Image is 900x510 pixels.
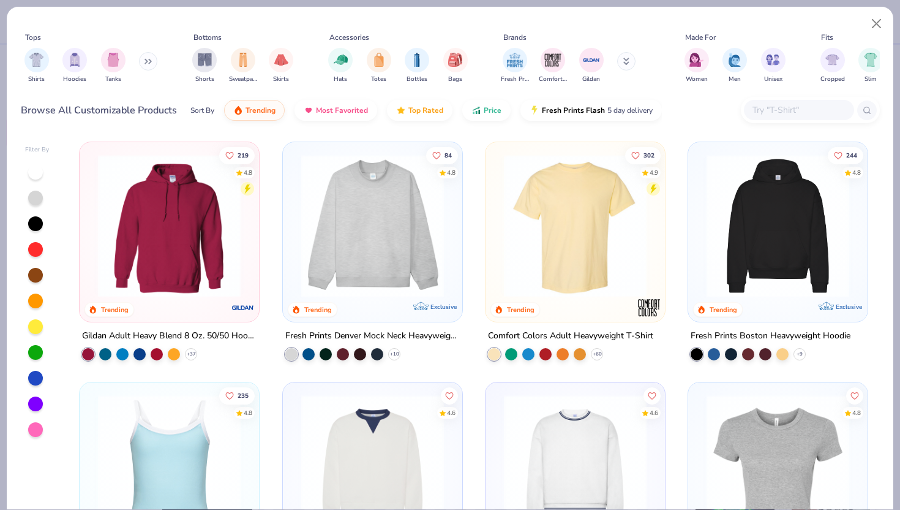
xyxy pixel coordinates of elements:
span: Price [484,105,501,115]
img: flash.gif [530,105,539,115]
span: Fresh Prints [501,75,529,84]
button: Close [865,12,888,36]
button: filter button [229,48,257,84]
div: filter for Men [722,48,747,84]
img: Tanks Image [107,53,120,67]
div: filter for Shirts [24,48,49,84]
button: filter button [761,48,786,84]
div: Accessories [329,32,369,43]
div: filter for Hats [328,48,353,84]
span: Most Favorited [316,105,368,115]
img: Cropped Image [825,53,839,67]
div: Gildan Adult Heavy Blend 8 Oz. 50/50 Hooded Sweatshirt [82,329,257,344]
span: Sweatpants [229,75,257,84]
button: filter button [405,48,429,84]
img: Gildan Image [582,51,601,69]
img: e55d29c3-c55d-459c-bfd9-9b1c499ab3c6 [653,154,808,297]
img: Totes Image [372,53,386,67]
button: Fresh Prints Flash5 day delivery [520,100,662,121]
button: Most Favorited [294,100,377,121]
span: Exclusive [836,303,862,311]
button: filter button [722,48,747,84]
button: filter button [101,48,126,84]
div: 4.8 [852,409,861,418]
div: filter for Bottles [405,48,429,84]
div: filter for Slim [858,48,883,84]
div: Tops [25,32,41,43]
div: filter for Hoodies [62,48,87,84]
button: filter button [367,48,391,84]
img: Slim Image [864,53,877,67]
span: Cropped [820,75,845,84]
img: Sweatpants Image [236,53,250,67]
div: Bottoms [193,32,222,43]
div: 4.8 [446,168,455,177]
img: Unisex Image [766,53,780,67]
button: Like [846,387,863,405]
span: 219 [238,152,249,158]
button: filter button [858,48,883,84]
img: trending.gif [233,105,243,115]
img: 029b8af0-80e6-406f-9fdc-fdf898547912 [498,154,653,297]
span: Skirts [273,75,289,84]
span: Bottles [407,75,427,84]
button: filter button [579,48,604,84]
div: 4.9 [650,168,658,177]
span: Trending [246,105,276,115]
img: Women Image [689,53,703,67]
div: Filter By [25,145,50,154]
span: + 10 [389,351,399,358]
img: Comfort Colors Image [544,51,562,69]
div: Sort By [190,105,214,116]
span: Totes [371,75,386,84]
button: Like [440,387,457,405]
img: 91acfc32-fd48-4d6b-bdad-a4c1a30ac3fc [700,154,855,297]
img: Men Image [728,53,741,67]
img: f5d85501-0dbb-4ee4-b115-c08fa3845d83 [295,154,450,297]
img: TopRated.gif [396,105,406,115]
div: filter for Gildan [579,48,604,84]
div: Fresh Prints Denver Mock Neck Heavyweight Sweatshirt [285,329,460,344]
span: 302 [643,152,654,158]
button: Trending [224,100,285,121]
span: Slim [864,75,877,84]
div: Made For [685,32,716,43]
div: filter for Shorts [192,48,217,84]
div: filter for Unisex [761,48,786,84]
img: most_fav.gif [304,105,313,115]
div: 4.6 [446,409,455,418]
span: + 9 [797,351,803,358]
div: filter for Women [684,48,709,84]
div: filter for Sweatpants [229,48,257,84]
span: Unisex [764,75,782,84]
div: 4.8 [852,168,861,177]
button: filter button [62,48,87,84]
img: Shirts Image [29,53,43,67]
span: Bags [448,75,462,84]
span: Fresh Prints Flash [542,105,605,115]
div: filter for Skirts [269,48,293,84]
div: filter for Comfort Colors [539,48,567,84]
span: Tanks [105,75,121,84]
div: Fits [821,32,833,43]
span: + 60 [592,351,601,358]
img: Comfort Colors logo [637,295,661,320]
div: filter for Fresh Prints [501,48,529,84]
button: Like [625,147,661,164]
img: Shorts Image [198,53,212,67]
button: Like [828,147,863,164]
button: filter button [501,48,529,84]
div: 4.8 [244,168,252,177]
span: 235 [238,393,249,399]
button: filter button [192,48,217,84]
span: + 37 [187,351,196,358]
span: Gildan [582,75,600,84]
span: Hoodies [63,75,86,84]
button: filter button [443,48,468,84]
img: Skirts Image [274,53,288,67]
button: Like [643,387,661,405]
div: Comfort Colors Adult Heavyweight T-Shirt [488,329,653,344]
div: filter for Cropped [820,48,845,84]
button: Price [462,100,511,121]
img: 01756b78-01f6-4cc6-8d8a-3c30c1a0c8ac [92,154,247,297]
